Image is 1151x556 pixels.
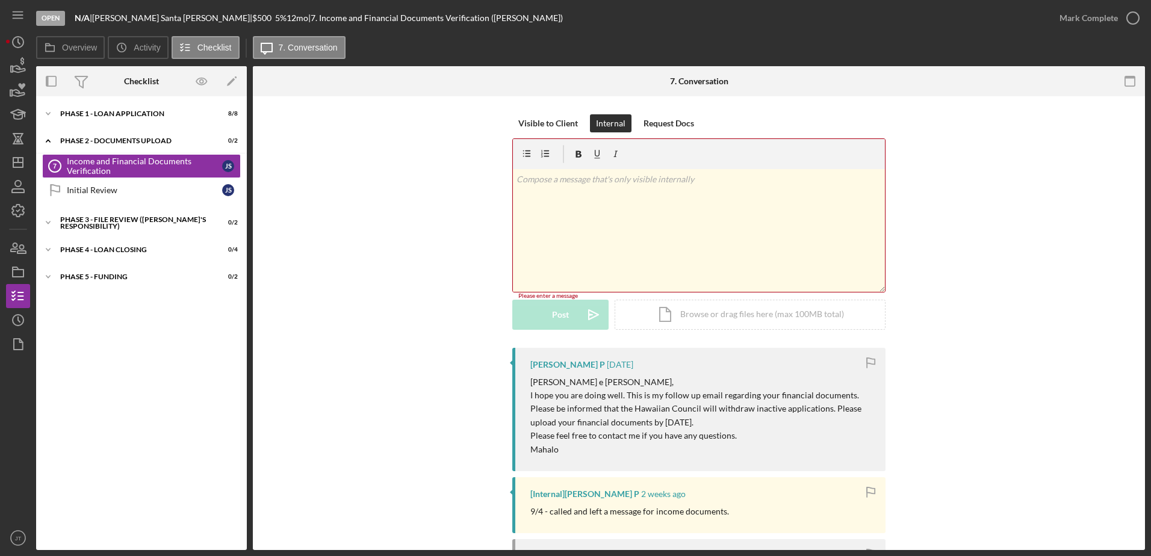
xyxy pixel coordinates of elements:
[67,185,222,195] div: Initial Review
[530,360,605,369] div: [PERSON_NAME] P
[530,429,873,442] p: Please feel free to contact me if you have any questions.
[222,160,234,172] div: J S
[530,375,873,389] p: [PERSON_NAME] e [PERSON_NAME],
[552,300,569,330] div: Post
[644,114,694,132] div: Request Docs
[308,13,563,23] div: | 7. Income and Financial Documents Verification ([PERSON_NAME])
[216,246,238,253] div: 0 / 4
[67,156,222,176] div: Income and Financial Documents Verification
[216,219,238,226] div: 0 / 2
[512,300,609,330] button: Post
[596,114,625,132] div: Internal
[60,110,208,117] div: Phase 1 - Loan Application
[641,489,686,499] time: 2025-09-05 02:48
[108,36,168,59] button: Activity
[197,43,232,52] label: Checklist
[279,43,338,52] label: 7. Conversation
[216,110,238,117] div: 8 / 8
[607,360,633,369] time: 2025-09-12 23:26
[36,36,105,59] button: Overview
[92,13,252,23] div: [PERSON_NAME] Santa [PERSON_NAME] |
[15,535,22,542] text: JT
[275,13,287,23] div: 5 %
[252,13,271,23] span: $500
[530,389,873,429] p: I hope you are doing well. This is my follow up email regarding your financial documents. Please ...
[124,76,159,86] div: Checklist
[60,246,208,253] div: PHASE 4 - LOAN CLOSING
[530,505,729,518] p: 9/4 - called and left a message for income documents.
[287,13,308,23] div: 12 mo
[512,114,584,132] button: Visible to Client
[53,162,57,170] tspan: 7
[590,114,631,132] button: Internal
[42,178,241,202] a: Initial ReviewJS
[60,273,208,280] div: Phase 5 - Funding
[60,216,208,230] div: PHASE 3 - FILE REVIEW ([PERSON_NAME]'s Responsibility)
[530,443,873,456] p: Mahalo
[253,36,346,59] button: 7. Conversation
[36,11,65,26] div: Open
[530,489,639,499] div: [Internal] [PERSON_NAME] P
[75,13,90,23] b: N/A
[670,76,728,86] div: 7. Conversation
[638,114,700,132] button: Request Docs
[1110,503,1139,532] iframe: Intercom live chat
[42,154,241,178] a: 7Income and Financial Documents VerificationJS
[222,184,234,196] div: J S
[512,292,886,300] div: Please enter a message
[172,36,240,59] button: Checklist
[216,137,238,144] div: 0 / 2
[6,526,30,550] button: JT
[518,114,578,132] div: Visible to Client
[216,273,238,280] div: 0 / 2
[134,43,160,52] label: Activity
[75,13,92,23] div: |
[60,137,208,144] div: Phase 2 - DOCUMENTS UPLOAD
[1059,6,1118,30] div: Mark Complete
[1047,6,1145,30] button: Mark Complete
[62,43,97,52] label: Overview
